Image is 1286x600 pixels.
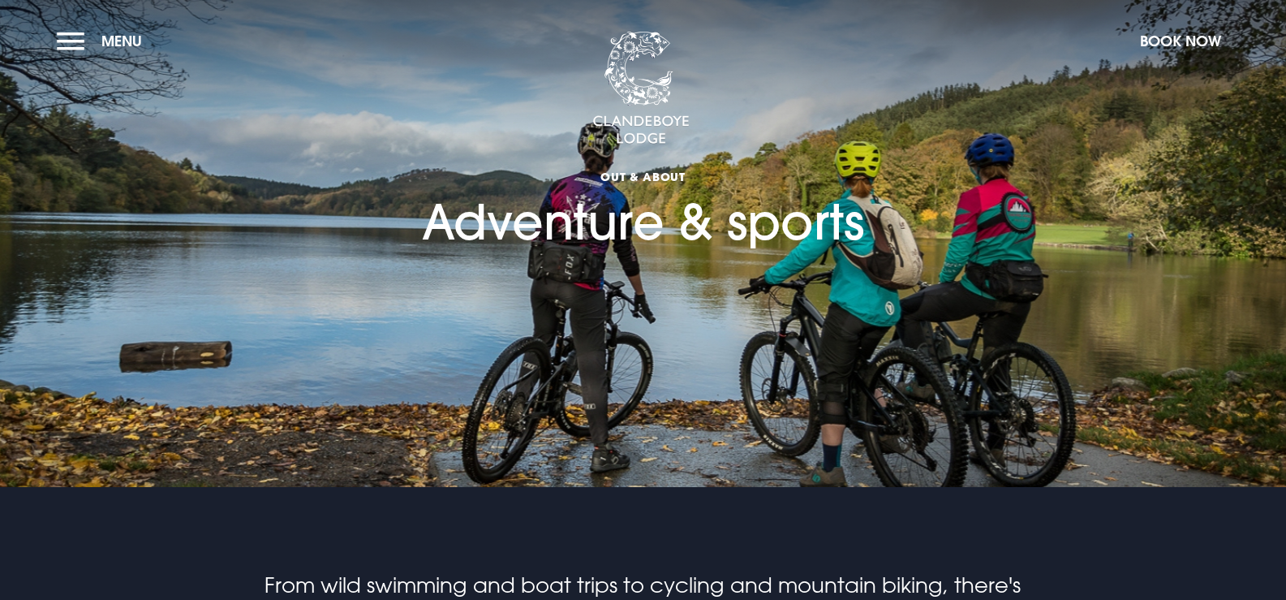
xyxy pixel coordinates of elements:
[57,24,150,58] button: Menu
[422,169,864,184] span: OUT & ABOUT
[422,94,864,251] h1: Adventure & sports
[592,32,690,145] img: Clandeboye Lodge
[1132,24,1229,58] button: Book Now
[101,32,142,50] span: Menu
